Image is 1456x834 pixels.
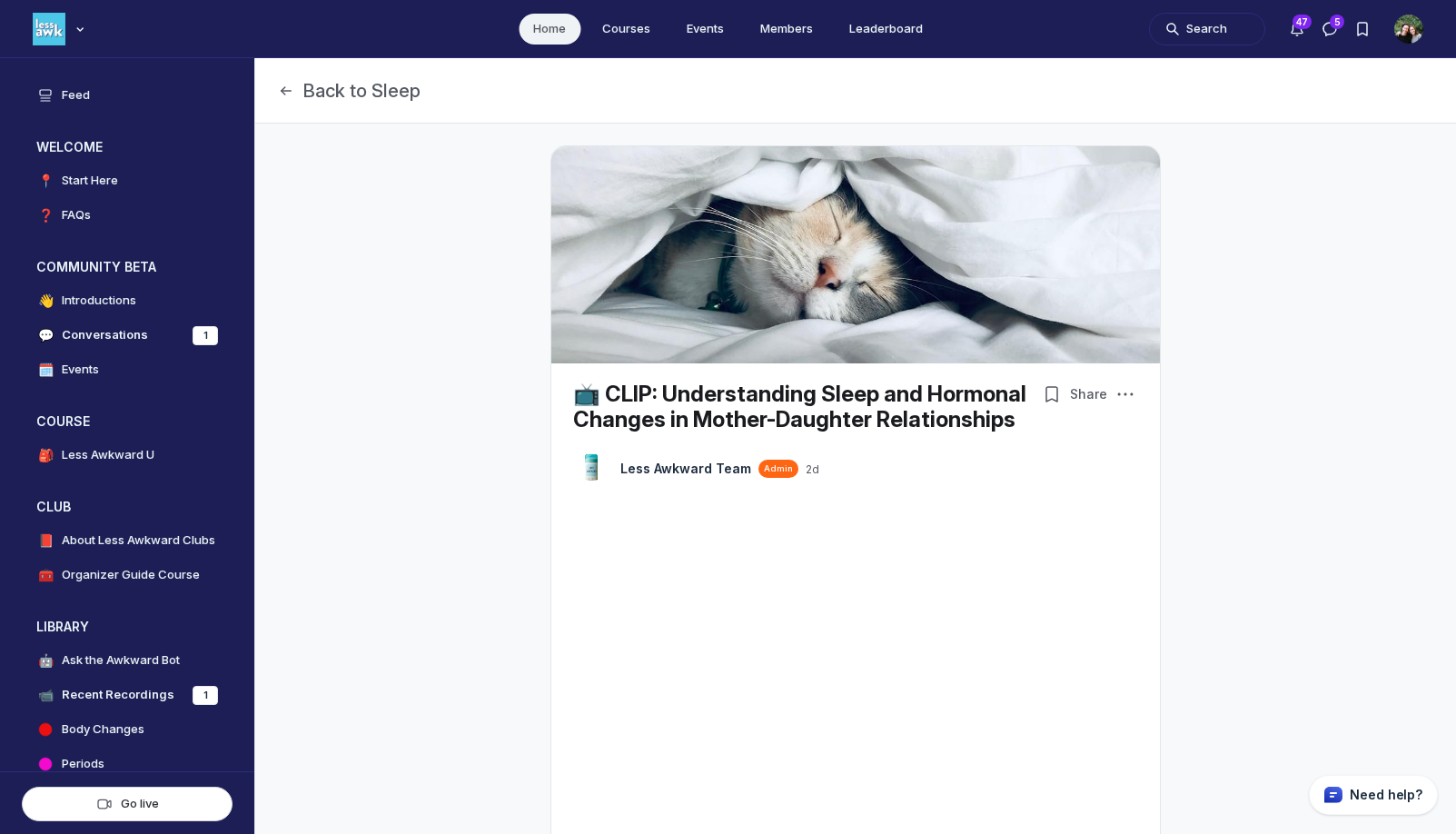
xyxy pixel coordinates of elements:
[36,446,54,464] span: 🎒
[62,686,174,704] h4: Recent Recordings
[588,14,665,45] a: Courses
[62,86,90,104] h4: Feed
[1149,13,1265,45] button: Search
[519,14,580,45] a: Home
[22,285,233,316] a: 👋Introductions
[62,755,104,773] h4: Periods
[36,292,54,310] span: 👋
[36,618,89,636] h3: LIBRARY
[36,651,54,670] span: 🤖
[1313,13,1346,45] button: Direct messages
[22,133,233,162] button: WELCOMECollapse space
[36,258,156,276] h3: COMMUNITY BETA
[36,172,54,190] span: 📍
[22,80,233,111] a: Feed
[62,206,91,224] h4: FAQs
[33,11,89,47] button: Less Awkward Hub logo
[22,407,233,436] button: COURSECollapse space
[62,361,99,379] h4: Events
[620,460,819,478] button: View Less Awkward Team profileAdmin2d
[22,749,233,779] a: Periods
[22,492,233,521] button: CLUBCollapse space
[36,138,103,156] h3: WELCOME
[62,531,215,550] h4: About Less Awkward Clubs
[62,566,200,584] h4: Organizer Guide Course
[36,566,54,584] span: 🧰
[22,612,233,641] button: LIBRARYCollapse space
[255,58,1456,124] header: Page Header
[573,451,609,487] a: View Less Awkward Team profile
[36,531,54,550] span: 📕
[1350,786,1422,804] p: Need help?
[22,560,233,591] a: 🧰Organizer Guide Course
[22,165,233,196] a: 📍Start Here
[22,645,233,676] a: 🤖Ask the Awkward Bot
[1070,385,1107,403] span: Share
[672,14,738,45] a: Events
[62,172,118,190] h4: Start Here
[62,446,154,464] h4: Less Awkward U
[806,462,819,477] a: 2d
[764,462,793,475] span: Admin
[1039,382,1065,407] button: Bookmarks
[62,326,148,344] h4: Conversations
[36,361,54,379] span: 🗓️
[1394,15,1423,44] button: User menu options
[22,714,233,745] a: Body Changes
[1281,13,1313,45] button: Notifications
[193,686,218,705] div: 1
[22,253,233,282] button: COMMUNITY BETACollapse space
[277,78,421,104] button: Back to Sleep
[37,795,217,812] div: Go live
[573,381,1026,432] a: 📺 CLIP: Understanding Sleep and Hormonal Changes in Mother-Daughter Relationships
[835,14,937,45] a: Leaderboard
[36,206,54,224] span: ❓
[36,326,54,344] span: 💬
[620,460,751,478] a: View Less Awkward Team profile
[33,13,65,45] img: Less Awkward Hub logo
[746,14,827,45] a: Members
[22,680,233,710] a: 📹Recent Recordings1
[22,787,233,821] button: Go live
[62,720,144,739] h4: Body Changes
[62,651,180,670] h4: Ask the Awkward Bot
[551,146,1160,363] img: post cover image
[36,412,90,431] h3: COURSE
[36,498,71,516] h3: CLUB
[1113,382,1138,407] button: Post actions
[193,326,218,345] div: 1
[22,440,233,471] a: 🎒Less Awkward U
[22,525,233,556] a: 📕About Less Awkward Clubs
[1346,13,1379,45] button: Bookmarks
[36,686,54,704] span: 📹
[1309,775,1438,815] button: Circle support widget
[22,354,233,385] a: 🗓️Events
[62,292,136,310] h4: Introductions
[22,320,233,351] a: 💬Conversations1
[1066,382,1111,407] button: Share
[22,200,233,231] a: ❓FAQs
